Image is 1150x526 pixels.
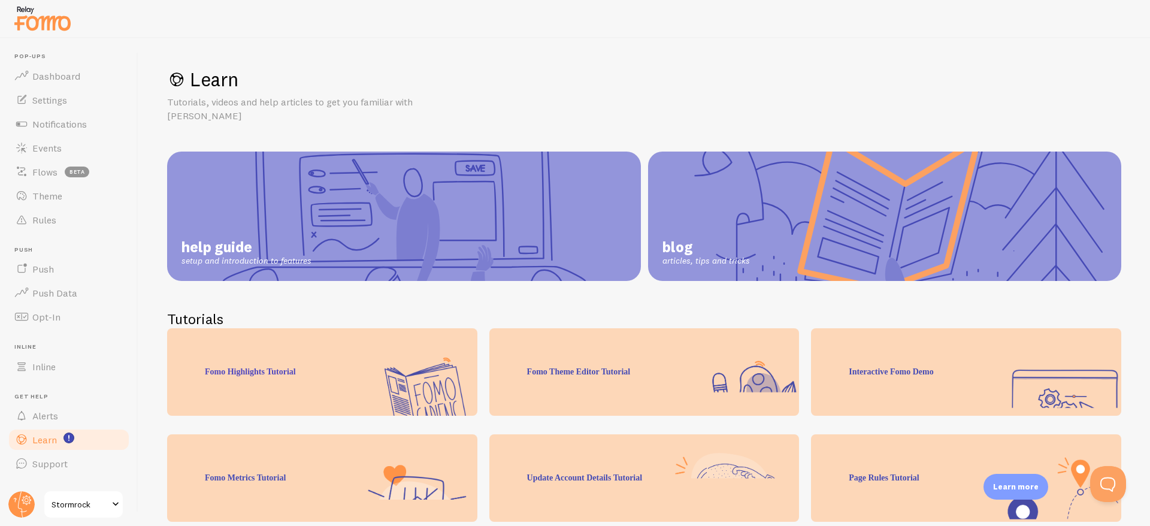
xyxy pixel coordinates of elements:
[32,287,77,299] span: Push Data
[7,428,131,452] a: Learn
[32,214,56,226] span: Rules
[14,343,131,351] span: Inline
[167,310,1121,328] h2: Tutorials
[7,281,131,305] a: Push Data
[32,190,62,202] span: Theme
[7,184,131,208] a: Theme
[32,263,54,275] span: Push
[32,70,80,82] span: Dashboard
[7,355,131,379] a: Inline
[32,458,68,470] span: Support
[648,152,1122,281] a: blog articles, tips and tricks
[489,434,800,522] div: Update Account Details Tutorial
[167,152,641,281] a: help guide setup and introduction to features
[167,67,1121,92] h1: Learn
[993,481,1039,492] p: Learn more
[7,452,131,476] a: Support
[7,257,131,281] a: Push
[7,160,131,184] a: Flows beta
[811,434,1121,522] div: Page Rules Tutorial
[32,142,62,154] span: Events
[181,256,311,267] span: setup and introduction to features
[43,490,124,519] a: Stormrock
[32,361,56,373] span: Inline
[32,410,58,422] span: Alerts
[13,3,72,34] img: fomo-relay-logo-orange.svg
[14,393,131,401] span: Get Help
[167,328,477,416] div: Fomo Highlights Tutorial
[489,328,800,416] div: Fomo Theme Editor Tutorial
[1090,466,1126,502] iframe: Help Scout Beacon - Open
[32,94,67,106] span: Settings
[7,208,131,232] a: Rules
[32,434,57,446] span: Learn
[7,112,131,136] a: Notifications
[32,118,87,130] span: Notifications
[167,95,455,123] p: Tutorials, videos and help articles to get you familiar with [PERSON_NAME]
[65,167,89,177] span: beta
[14,53,131,61] span: Pop-ups
[811,328,1121,416] div: Interactive Fomo Demo
[63,433,74,443] svg: <p>Watch New Feature Tutorials!</p>
[7,404,131,428] a: Alerts
[662,256,750,267] span: articles, tips and tricks
[32,166,57,178] span: Flows
[983,474,1048,500] div: Learn more
[662,238,750,256] span: blog
[32,311,60,323] span: Opt-In
[14,246,131,254] span: Push
[167,434,477,522] div: Fomo Metrics Tutorial
[7,305,131,329] a: Opt-In
[7,88,131,112] a: Settings
[7,64,131,88] a: Dashboard
[7,136,131,160] a: Events
[52,497,108,512] span: Stormrock
[181,238,311,256] span: help guide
